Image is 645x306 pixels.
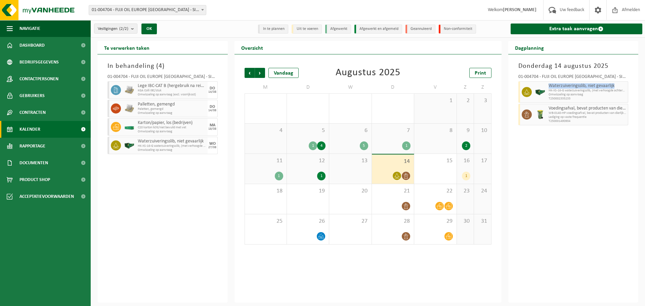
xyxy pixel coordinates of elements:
span: Dashboard [19,37,45,54]
span: 15 [418,157,453,165]
div: 2 [462,141,470,150]
div: 1 [462,172,470,180]
td: V [414,81,457,93]
h3: Donderdag 14 augustus 2025 [518,61,629,71]
span: T250001490904 [549,119,627,123]
span: Acceptatievoorwaarden [19,188,74,205]
span: Bedrijfsgegevens [19,54,59,71]
span: 3 [477,97,487,104]
h3: In behandeling ( ) [107,61,218,71]
h2: Overzicht [234,41,270,54]
span: 24 [477,187,487,195]
li: In te plannen [258,25,288,34]
div: 5 [360,141,368,150]
td: D [372,81,414,93]
div: 01-004704 - FUJI OIL EUROPE [GEOGRAPHIC_DATA] - SINT-KRUIS-WINKEL [518,75,629,81]
span: 10 [477,127,487,134]
li: Afgewerkt [325,25,351,34]
span: C20 karton licht/niet bevuild met vet [138,126,206,130]
img: HK-XS-16-GN-00 [535,87,545,97]
span: HK-XS-16-G waterzuiveringsslib, (met verhoogde achterkant) [138,144,206,148]
span: 12 [290,157,326,165]
li: Afgewerkt en afgemeld [354,25,402,34]
span: 2 [460,97,470,104]
span: Navigatie [19,20,40,37]
span: 1 [418,97,453,104]
span: Product Shop [19,171,50,188]
span: T250002335233 [549,97,627,101]
div: 01-004704 - FUJI OIL EUROPE [GEOGRAPHIC_DATA] - SINT-KRUIS-WINKEL [107,75,218,81]
img: HK-XC-20-GN-00 [124,125,134,130]
h2: Dagplanning [508,41,551,54]
span: Kalender [19,121,40,138]
h2: Te verwerken taken [97,41,156,54]
div: 18/08 [208,127,216,131]
span: 4 [159,63,162,70]
span: 26 [290,218,326,225]
span: HK-XS-16-G waterzuiveringsslib, (met verhoogde achterkant) [549,89,627,93]
td: D [287,81,329,93]
td: Z [474,81,491,93]
td: M [245,81,287,93]
span: Contactpersonen [19,71,58,87]
span: 13 [333,157,368,165]
div: 1 [317,172,326,180]
span: Omwisseling op aanvraag [138,130,206,134]
span: Volgende [255,68,265,78]
li: Non-conformiteit [439,25,476,34]
span: 16 [460,157,470,165]
span: Palletten, gemengd [138,102,206,107]
div: Augustus 2025 [336,68,400,78]
span: Waterzuiveringsslib, niet gevaarlijk [549,83,627,89]
button: OK [141,24,157,34]
div: 14/08 [208,90,216,94]
div: 1 [402,141,411,150]
span: 29 [418,218,453,225]
div: 4 [317,141,326,150]
td: W [329,81,372,93]
div: 14/08 [208,109,216,112]
span: Waterzuiveringsslib, niet gevaarlijk [138,139,206,144]
span: 14 [375,158,411,165]
span: Omwisseling op aanvraag [138,148,206,152]
span: 7 [375,127,411,134]
div: DO [210,105,215,109]
span: 9 [460,127,470,134]
div: DO [210,86,215,90]
span: 27 [333,218,368,225]
count: (2/2) [119,27,128,31]
div: WO [209,142,216,146]
span: 22 [418,187,453,195]
span: 11 [248,157,283,165]
span: Omwisseling op aanvraag [138,111,206,115]
span: Gebruikers [19,87,45,104]
span: Omwisseling op aanvraag [549,93,627,97]
span: Rapportage [19,138,45,155]
span: 8 [418,127,453,134]
span: WB-0140-HP voedingsafval, bevat producten van dierlijke oors [549,111,627,115]
img: HK-XS-16-GN-00 [124,140,134,150]
img: LP-PA-00000-WDN-11 [124,85,134,95]
span: 30 [460,218,470,225]
div: 27/08 [208,146,216,149]
span: 4 [248,127,283,134]
span: 28 [375,218,411,225]
span: Karton/papier, los (bedrijven) [138,120,206,126]
span: 6 [333,127,368,134]
li: Geannuleerd [405,25,435,34]
img: WB-0140-HPE-GN-50 [535,110,545,120]
a: Print [469,68,491,78]
span: Vestigingen [98,24,128,34]
span: Lege IBC-CAT B (hergebruik na reiniging, 2e keuze) [138,83,206,89]
span: 5 [290,127,326,134]
span: Contracten [19,104,46,121]
span: KGA Colli IBC/stuk [138,89,206,93]
span: 19 [290,187,326,195]
td: Z [457,81,474,93]
a: Extra taak aanvragen [511,24,643,34]
span: 21 [375,187,411,195]
span: 25 [248,218,283,225]
li: Uit te voeren [292,25,322,34]
span: 01-004704 - FUJI OIL EUROPE NV - SINT-KRUIS-WINKEL [89,5,206,15]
